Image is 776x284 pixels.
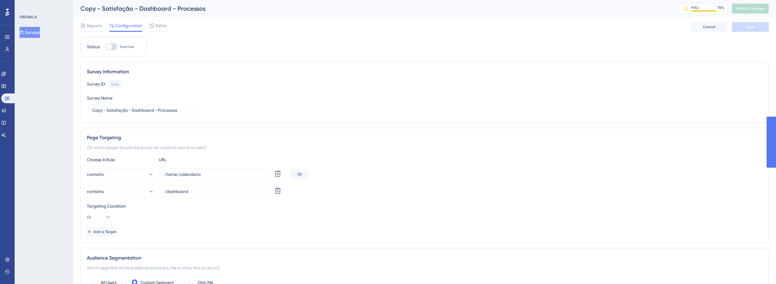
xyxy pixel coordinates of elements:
[115,22,142,29] span: Configuration
[80,4,663,13] div: Copy - Satisfação - Dashboard - Processos
[20,27,40,38] button: Surveys
[87,264,762,271] div: Which segment of the audience would you like to show this survey to?
[87,171,104,178] span: contains
[111,82,119,87] div: 6460
[87,168,154,180] button: contains
[87,188,104,195] span: contains
[746,24,755,29] span: Save
[87,212,111,222] button: Or
[87,227,116,237] button: Add a Target
[87,134,762,141] div: Page Targeting
[87,144,762,151] div: On which pages should the survey be visible to your end users?
[87,68,762,75] div: Survey Information
[87,80,106,88] div: Survey ID:
[164,188,262,195] input: yourwebsite.com/path
[87,215,91,220] span: Or
[87,43,100,50] div: Status:
[87,22,102,29] span: Reports
[92,107,190,114] input: Type your Survey name
[87,202,762,210] div: Targeting Condition
[87,254,762,262] div: Audience Segmentation
[717,5,724,10] div: 76 %
[703,24,715,29] span: Cancel
[736,6,765,11] span: Publish Changes
[87,185,154,198] button: contains
[20,15,37,20] div: FEEDBACK
[691,22,727,32] button: Cancel
[732,4,769,13] button: Publish Changes
[120,44,134,49] span: Inactive
[291,169,309,179] div: Or
[750,260,769,278] iframe: UserGuiding AI Assistant Launcher
[94,229,116,234] span: Add a Target
[732,22,769,32] button: Save
[164,171,262,178] input: yourwebsite.com/path
[87,156,154,163] div: Choose A Rule
[159,156,226,163] div: URL
[156,22,167,29] span: Editor
[87,94,113,102] div: Survey Name
[691,5,699,10] div: MAU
